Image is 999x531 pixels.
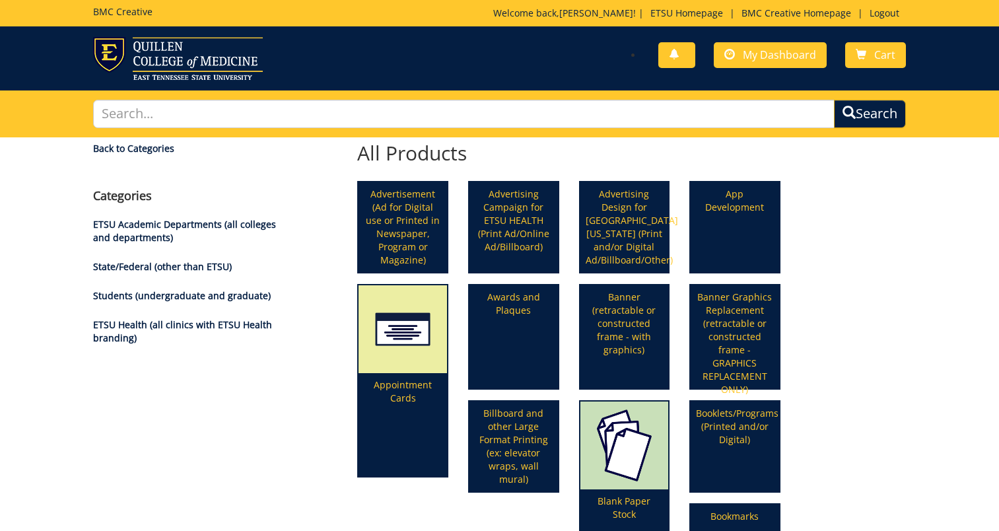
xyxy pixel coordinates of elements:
img: ETSU logo [93,37,263,80]
img: blank%20paper-65568471efb8f2.36674323.png [580,402,669,490]
a: BMC Creative Homepage [735,7,858,19]
a: ETSU Homepage [644,7,730,19]
h4: Categories [93,190,281,203]
a: Logout [863,7,906,19]
a: Students (undergraduate and graduate) [93,289,271,302]
a: Advertising Campaign for ETSU HEALTH (Print Ad/Online Ad/Billboard) [469,182,558,272]
span: My Dashboard [743,48,816,62]
a: Appointment Cards [359,285,447,477]
a: Billboard and other Large Format Printing (ex: elevator wraps, wall mural) [469,402,558,491]
a: Advertising Design for [GEOGRAPHIC_DATA][US_STATE] (Print and/or Digital Ad/Billboard/Other) [580,182,669,272]
a: Back to Categories [93,142,281,155]
a: [PERSON_NAME] [559,7,633,19]
h2: All Products [347,142,790,164]
p: Welcome back, ! | | | [493,7,906,20]
a: Advertisement (Ad for Digital use or Printed in Newspaper, Program or Magazine) [359,182,447,272]
a: ETSU Academic Departments (all colleges and departments) [93,218,276,244]
a: State/Federal (other than ETSU) [93,260,232,273]
p: Appointment Cards [359,373,447,476]
a: Banner (retractable or constructed frame - with graphics) [580,285,669,388]
span: Cart [874,48,895,62]
a: ETSU Health (all clinics with ETSU Health branding) [93,318,272,344]
a: Banner Graphics Replacement (retractable or constructed frame - GRAPHICS REPLACEMENT ONLY) [691,285,779,388]
h5: BMC Creative [93,7,153,17]
a: Awards and Plaques [469,285,558,388]
a: Cart [845,42,906,68]
input: Search... [93,100,835,128]
button: Search [834,100,906,128]
a: App Development [691,182,779,272]
a: My Dashboard [714,42,827,68]
img: appointment%20cards-6556843a9f7d00.21763534.png [359,285,447,374]
a: Booklets/Programs (Printed and/or Digital) [691,402,779,491]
